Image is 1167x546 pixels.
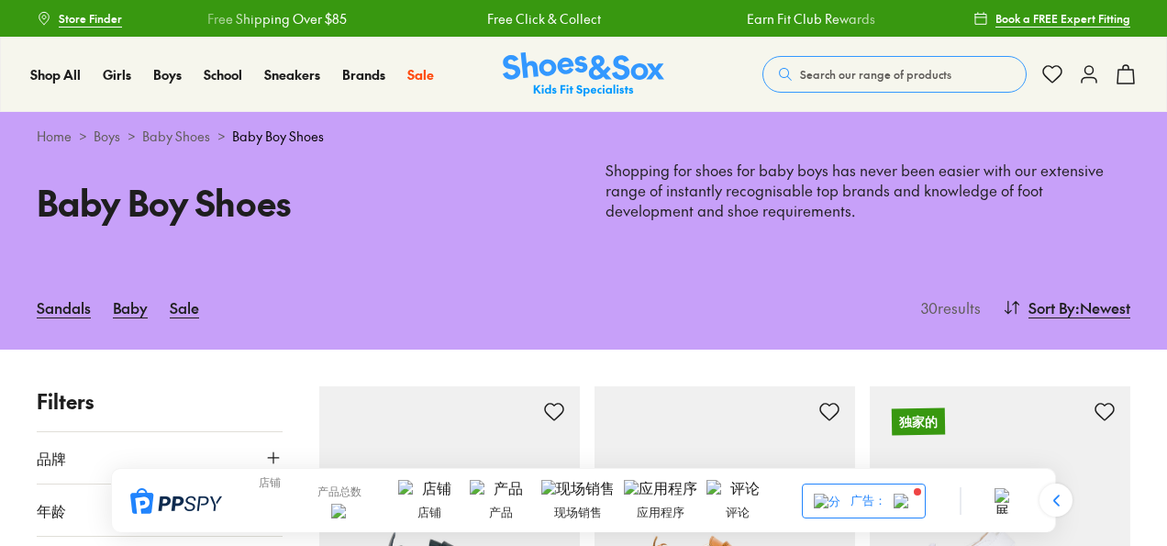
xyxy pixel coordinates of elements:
[37,485,283,536] button: 年龄
[37,127,72,146] a: Home
[503,52,664,97] img: SNS_Logo_Responsive.svg
[37,176,561,228] h1: Baby Boy Shoes
[800,66,951,83] span: Search our range of products
[204,65,242,84] a: School
[30,65,81,84] a: Shop All
[899,411,938,430] font: 独家的
[170,287,199,328] a: Sale
[37,386,283,417] p: Filters
[762,56,1027,93] button: Search our range of products
[94,127,120,146] a: Boys
[37,2,122,35] a: Store Finder
[503,52,664,97] a: 鞋子和袜子
[1003,287,1130,328] button: Sort By:Newest
[995,10,1130,27] span: Book a FREE Expert Fitting
[37,432,283,484] button: 品牌
[747,9,875,28] a: Earn Fit Club Rewards
[232,127,324,146] span: Baby Boy Shoes
[142,127,210,146] a: Baby Shoes
[973,2,1130,35] a: Book a FREE Expert Fitting
[264,65,320,84] a: Sneakers
[342,65,385,84] a: Brands
[103,65,131,84] a: Girls
[37,448,66,468] font: 品牌
[606,161,1130,221] p: Shopping for shoes for baby boys has never been easier with our extensive range of instantly reco...
[37,500,66,520] font: 年龄
[1028,296,1075,318] span: Sort By
[153,65,182,84] a: Boys
[407,65,434,84] a: Sale
[37,127,1130,146] div: > > >
[914,296,981,318] p: 30 results
[59,10,122,27] span: Store Finder
[487,9,601,28] a: Free Click & Collect
[207,9,347,28] a: Free Shipping Over $85
[1075,296,1130,318] span: : Newest
[37,287,91,328] a: Sandals
[113,287,148,328] a: Baby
